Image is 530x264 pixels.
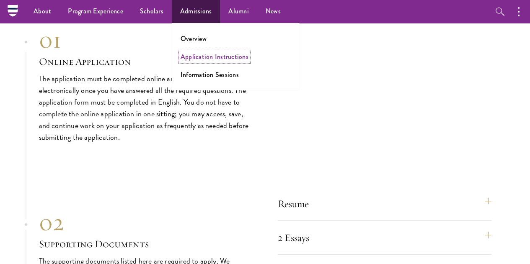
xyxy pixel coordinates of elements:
[278,193,491,213] button: Resume
[181,70,239,79] a: Information Sessions
[39,236,253,251] h3: Supporting Documents
[39,25,253,54] div: 01
[39,72,253,143] p: The application must be completed online and submitted electronically once you have answered all ...
[39,207,253,236] div: 02
[39,54,253,68] h3: Online Application
[181,34,207,44] a: Overview
[181,52,248,62] a: Application Instructions
[278,227,491,247] button: 2 Essays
